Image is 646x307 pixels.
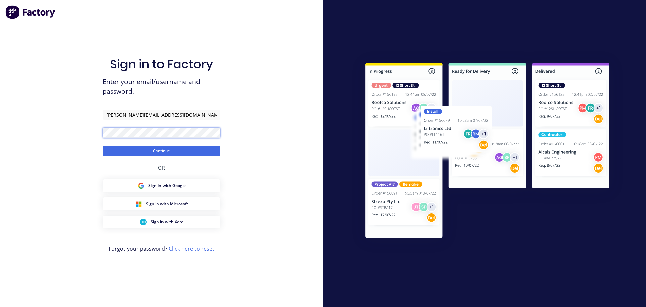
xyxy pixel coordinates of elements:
[135,201,142,207] img: Microsoft Sign in
[140,219,147,225] img: Xero Sign in
[110,57,213,71] h1: Sign in to Factory
[103,146,220,156] button: Continue
[158,156,165,179] div: OR
[103,197,220,210] button: Microsoft Sign inSign in with Microsoft
[103,216,220,228] button: Xero Sign inSign in with Xero
[146,201,188,207] span: Sign in with Microsoft
[351,50,624,254] img: Sign in
[148,183,186,189] span: Sign in with Google
[109,245,214,253] span: Forgot your password?
[103,77,220,96] span: Enter your email/username and password.
[138,182,144,189] img: Google Sign in
[103,110,220,120] input: Email/Username
[151,219,183,225] span: Sign in with Xero
[103,179,220,192] button: Google Sign inSign in with Google
[169,245,214,252] a: Click here to reset
[5,5,56,19] img: Factory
